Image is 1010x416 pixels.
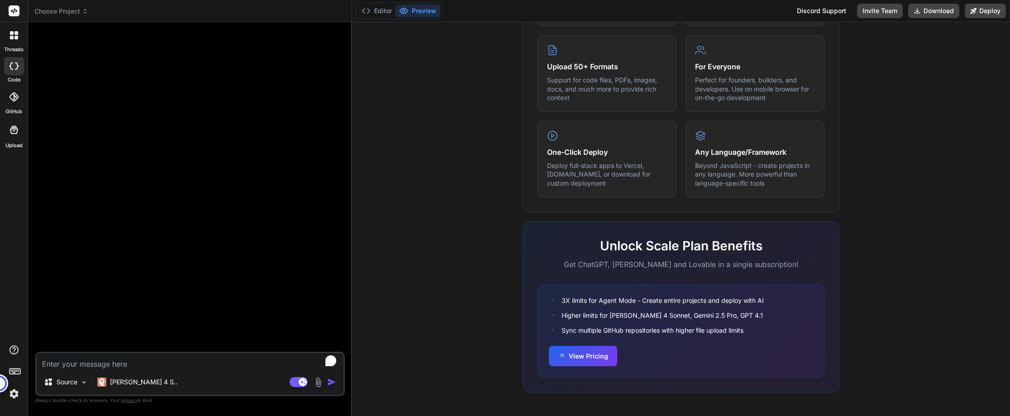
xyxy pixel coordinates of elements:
button: Deploy [965,4,1006,18]
p: Source [57,378,77,387]
img: Claude 4 Sonnet [97,378,106,387]
h4: For Everyone [695,61,815,72]
span: 3X limits for Agent Mode - Create entire projects and deploy with AI [562,296,764,305]
label: code [8,76,20,84]
span: Choose Project [34,7,88,16]
span: Sync multiple GitHub repositories with higher file upload limits [562,325,743,335]
button: Invite Team [857,4,903,18]
label: GitHub [5,108,22,115]
h4: Any Language/Framework [695,147,815,158]
textarea: To enrich screen reader interactions, please activate Accessibility in Grammarly extension settings [37,353,343,369]
p: Perfect for founders, builders, and developers. Use on mobile browser for on-the-go development [695,76,815,102]
img: settings [6,386,22,402]
img: icon [327,378,336,387]
p: Support for code files, PDFs, images, docs, and much more to provide rich context [547,76,667,102]
label: threads [4,46,24,53]
p: Beyond JavaScript - create projects in any language. More powerful than language-specific tools [695,161,815,188]
div: Discord Support [791,4,852,18]
button: Download [908,4,959,18]
span: Higher limits for [PERSON_NAME] 4 Sonnet, Gemini 2.5 Pro, GPT 4.1 [562,311,763,320]
label: Upload [5,142,23,149]
button: Editor [358,5,395,17]
span: privacy [121,397,138,403]
h4: Upload 50+ Formats [547,61,667,72]
p: Get ChatGPT, [PERSON_NAME] and Lovable in a single subscription! [538,259,824,270]
h2: Unlock Scale Plan Benefits [538,236,824,255]
p: Deploy full-stack apps to Vercel, [DOMAIN_NAME], or download for custom deployment [547,161,667,188]
p: Always double-check its answers. Your in Bind [35,396,345,405]
button: Preview [395,5,440,17]
p: [PERSON_NAME] 4 S.. [110,378,177,387]
button: View Pricing [549,346,617,366]
h4: One-Click Deploy [547,147,667,158]
img: Pick Models [80,378,88,386]
img: attachment [313,377,324,387]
